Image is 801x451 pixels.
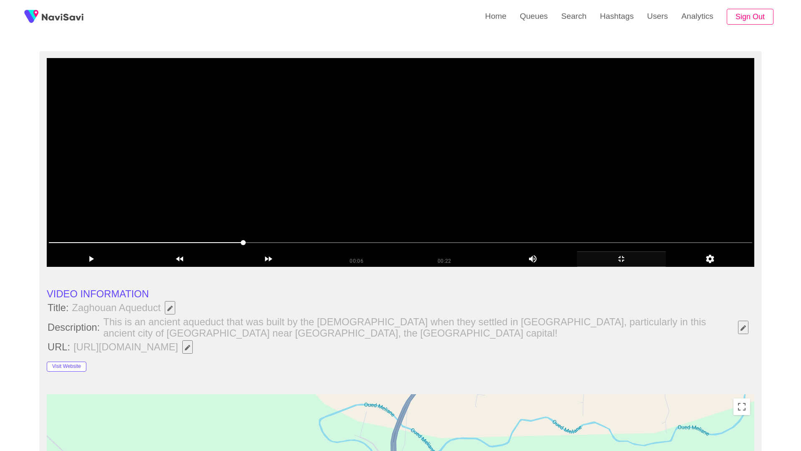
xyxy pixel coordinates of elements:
[165,301,175,314] button: Edit Field
[102,316,753,339] span: This is an ancient aqueduct that was built by the [DEMOGRAPHIC_DATA] when they settled in [GEOGRA...
[166,306,174,311] span: Edit Field
[733,398,750,415] button: Toggle fullscreen view
[740,325,747,331] span: Edit Field
[577,251,666,266] div: add
[47,341,71,352] span: URL:
[47,362,86,372] button: Visit Website
[727,9,773,25] button: Sign Out
[47,251,136,266] div: add
[71,300,181,315] span: Zaghouan Aqueduct
[350,258,363,264] span: 00:06
[184,345,191,350] span: Edit Field
[47,288,754,299] li: VIDEO INFORMATION
[489,251,577,264] div: add
[47,322,101,333] span: Description:
[738,321,748,334] button: Edit Field
[136,251,224,266] div: add
[47,302,70,313] span: Title:
[73,340,198,354] span: [URL][DOMAIN_NAME]
[42,13,83,21] img: fireSpot
[666,251,755,266] div: add
[224,251,313,266] div: add
[21,6,42,27] img: fireSpot
[182,340,193,353] button: Edit Field
[47,359,86,370] a: Visit Website
[438,258,451,264] span: 00:22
